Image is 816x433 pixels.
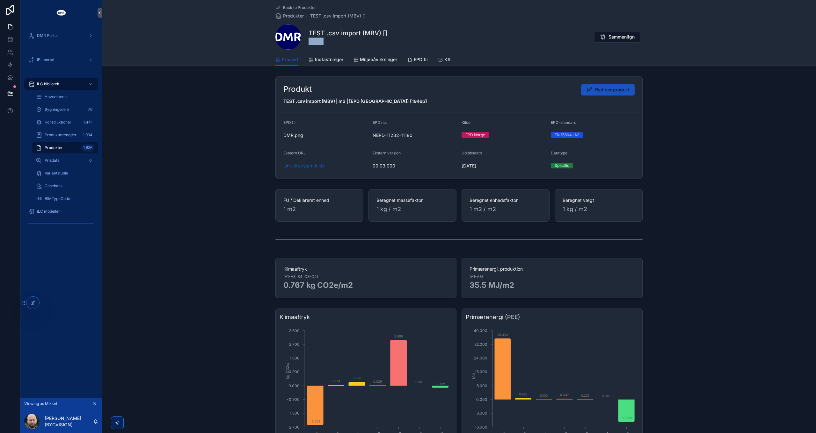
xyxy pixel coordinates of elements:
[287,397,300,402] tspan: -0.900
[462,151,482,155] span: Udløbsdato
[475,369,487,374] tspan: 16.000
[283,205,355,214] span: 1 m2
[86,106,94,113] div: 76
[283,274,318,279] span: (A1-A3, B4, C3-C4)
[283,132,294,138] span: DMR
[32,91,98,103] a: Hovedmenu
[470,205,542,214] span: 1 m2 / m2
[310,13,366,19] a: TEST .csv import (MBV) []
[474,342,487,347] tspan: 32.000
[37,57,54,62] span: iBL portal
[283,197,355,203] span: FU / Deklareret enhed
[376,197,448,203] span: Beregnet massefaktor
[376,205,448,214] span: 1 kg / m2
[465,132,485,138] div: EPD Norge
[470,266,635,272] span: Primærenergi, produktion
[415,380,423,384] text: 0.001
[45,145,63,150] span: Produkter
[32,167,98,179] a: Variantstudie
[32,117,98,128] a: Konstruktioner1,441
[551,151,567,155] span: Datatype
[283,84,312,94] h2: Produkt
[32,180,98,192] a: Casebank
[294,132,303,138] span: .png
[285,363,290,379] tspan: kg_CO2e/
[37,33,58,38] span: DMR Portal
[275,13,304,19] a: Produkter
[283,13,304,19] span: Produkter
[551,120,576,125] span: EPD-standard
[438,54,450,67] a: KS
[373,120,387,125] span: EPD no.
[24,206,98,217] a: iLC modeller
[474,328,487,333] tspan: 40.000
[32,155,98,166] a: Prisdata0
[466,313,638,322] h3: Primærenergi (PEE)
[470,274,483,279] span: (A1-A3)
[290,356,300,360] tspan: 1.800
[477,383,487,388] tspan: 8.000
[414,56,428,63] span: EPD fil
[45,132,76,138] span: Produktmængder
[282,56,298,63] span: Produkt
[353,54,397,67] a: Miljøpåvirkninger
[581,84,635,96] button: Rediger produkt
[462,120,470,125] span: Kilde
[373,163,457,169] span: 00.03.000
[24,401,57,406] span: Viewing as Mikkel
[87,157,94,164] div: 0
[474,356,487,360] tspan: 24.000
[45,196,70,201] span: BIMTypeCode
[497,333,508,337] text: 35.463
[32,193,98,204] a: BIMTypeCode
[81,144,94,152] div: 1,636
[32,142,98,153] a: Produkter1,636
[594,31,640,43] button: Sammenlign
[595,87,630,93] span: Rediger produkt
[289,342,300,347] tspan: 2.700
[407,54,428,67] a: EPD fil
[20,25,102,237] div: scrollable content
[32,104,98,115] a: Bygningsdele76
[444,56,450,63] span: KS
[45,120,71,125] span: Konstruktioner
[560,393,569,397] text: 0.446
[283,151,306,155] span: Ekstern URL
[283,5,316,10] span: Back to Produkter
[288,383,300,388] tspan: 0.000
[394,334,403,338] text: 2.986
[24,30,98,41] a: DMR Portal
[45,183,63,188] span: Casebank
[37,82,59,87] span: iLC bibliotek
[555,163,569,168] div: Specific
[309,38,387,45] span: 1946p
[331,379,340,383] text: 0.054
[280,313,452,322] h3: Klimaaftryk
[37,209,60,214] span: iLC modeller
[555,132,579,138] div: EN 15804+A2
[475,411,487,415] tspan: -8.000
[315,56,343,63] span: Indtastninger
[436,382,445,386] text: -0.132
[32,129,98,141] a: Produktmængder1,994
[581,394,589,397] text: 0.221
[275,54,298,66] a: Produkt
[24,54,98,66] a: iBL portal
[45,158,60,163] span: Prisdata
[563,197,635,203] span: Beregnet vægt
[470,280,635,290] h2: 35.5 MJ/m2
[608,34,635,40] span: Sammenlign
[473,425,487,429] tspan: -16.000
[45,107,69,112] span: Bygningsdele
[283,120,295,125] span: EPD fil
[56,8,66,18] img: App logo
[81,118,94,126] div: 1,441
[471,373,476,379] tspan: MJ/
[476,397,487,402] tspan: 0.000
[621,416,632,420] text: -13.025
[563,205,635,214] span: 1 kg / m2
[45,415,93,428] p: [PERSON_NAME] (BYGVISION)
[602,394,610,398] text: 0.012
[360,56,397,63] span: Miljøpåvirkninger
